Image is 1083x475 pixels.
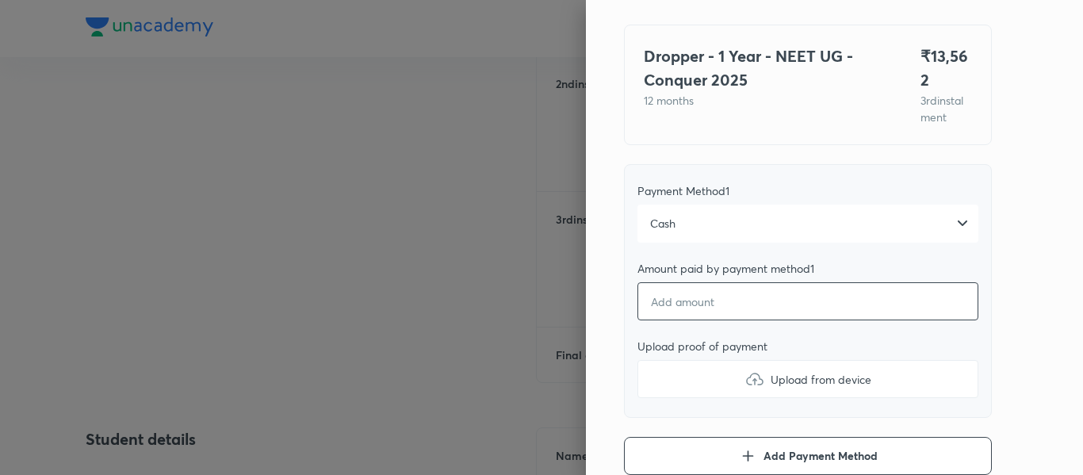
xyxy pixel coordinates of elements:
span: Upload from device [771,371,871,388]
button: Add Payment Method [624,437,992,475]
div: Amount paid by payment method 1 [637,262,978,276]
h4: Dropper - 1 Year - NEET UG - Conquer 2025 [644,44,882,92]
span: Add Payment Method [763,448,878,464]
img: upload [745,370,764,389]
span: Cash [650,216,675,232]
div: Payment Method 1 [637,184,978,198]
h4: ₹ 13,562 [920,44,972,92]
input: Add amount [637,282,978,320]
p: 12 months [644,92,882,109]
p: 3 rd instalment [920,92,972,125]
div: Upload proof of payment [637,339,978,354]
